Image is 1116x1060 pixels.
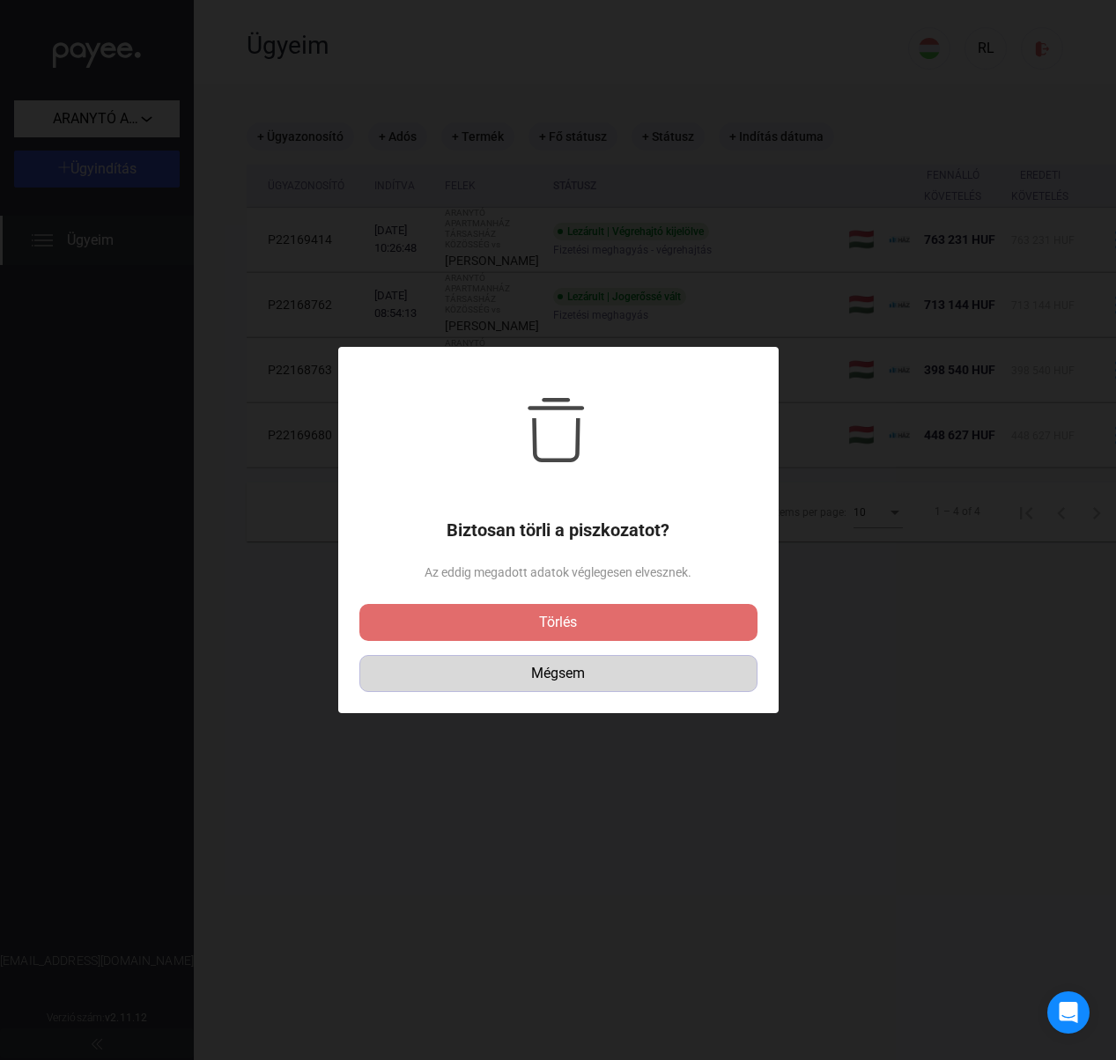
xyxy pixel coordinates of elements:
h1: Biztosan törli a piszkozatot? [359,519,758,541]
button: Mégsem [359,655,758,692]
div: Mégsem [366,663,751,684]
img: trash-black [526,398,590,462]
button: Törlés [359,604,758,641]
span: Az eddig megadott adatok véglegesen elvesznek. [359,562,758,583]
div: Open Intercom Messenger [1047,991,1090,1034]
div: Törlés [365,612,752,633]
